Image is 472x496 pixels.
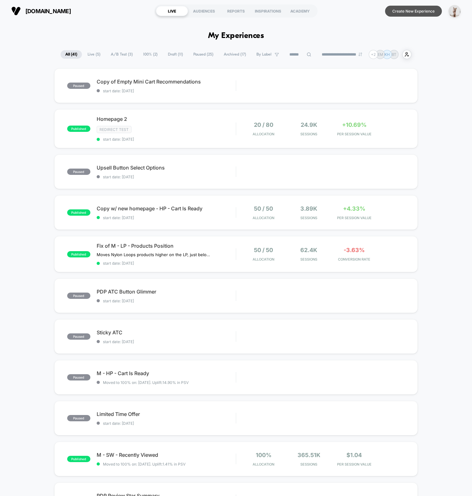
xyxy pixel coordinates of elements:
[67,209,90,216] span: published
[97,329,236,336] span: Sticky ATC
[220,6,252,16] div: REPORTS
[333,462,375,466] span: PER SESSION VALUE
[97,288,236,295] span: PDP ATC Button Glimmer
[67,169,90,175] span: paused
[67,126,90,132] span: published
[333,132,375,136] span: PER SESSION VALUE
[284,6,316,16] div: ACADEMY
[97,421,236,426] span: start date: [DATE]
[378,52,383,57] p: EM
[67,415,90,421] span: paused
[97,243,236,249] span: Fix of M - LP - Products Position
[219,50,251,59] span: Archived ( 17 )
[97,452,236,458] span: M - SW - Recently Viewed
[288,216,330,220] span: Sessions
[448,5,461,17] img: ppic
[97,299,236,303] span: start date: [DATE]
[252,6,284,16] div: INSPIRATIONS
[67,83,90,89] span: paused
[97,252,213,257] span: Moves Nylon Loops products higher on the LP, just below PFAS-free section
[342,121,367,128] span: +10.69%
[11,6,21,16] img: Visually logo
[97,126,131,133] span: Redirect Test
[67,293,90,299] span: paused
[385,6,442,17] button: Create New Experience
[97,116,236,122] span: Homepage 2
[9,6,73,16] button: [DOMAIN_NAME]
[97,205,236,212] span: Copy w/ new homepage - HP - Cart Is Ready
[358,52,362,56] img: end
[103,380,189,385] span: Moved to 100% on: [DATE] . Uplift: 14.90% in PSV
[447,5,463,18] button: ppic
[138,50,162,59] span: 100% ( 2 )
[97,370,236,376] span: M - HP - Cart Is Ready
[97,137,236,142] span: start date: [DATE]
[301,121,317,128] span: 24.9k
[256,52,271,57] span: By Label
[392,52,396,57] p: BT
[346,452,362,458] span: $1.04
[163,50,188,59] span: Draft ( 11 )
[298,452,320,458] span: 365.51k
[189,50,218,59] span: Paused ( 25 )
[97,261,236,266] span: start date: [DATE]
[254,121,273,128] span: 20 / 80
[208,31,264,40] h1: My Experiences
[253,257,274,261] span: Allocation
[333,257,375,261] span: CONVERSION RATE
[97,164,236,171] span: Upsell Button Select Options
[253,462,274,466] span: Allocation
[67,456,90,462] span: published
[288,257,330,261] span: Sessions
[103,462,185,466] span: Moved to 100% on: [DATE] . Uplift: 1.41% in PSV
[25,8,71,14] span: [DOMAIN_NAME]
[254,247,273,253] span: 50 / 50
[333,216,375,220] span: PER SESSION VALUE
[156,6,188,16] div: LIVE
[256,452,271,458] span: 100%
[67,333,90,340] span: paused
[97,215,236,220] span: start date: [DATE]
[369,50,378,59] div: + 2
[288,132,330,136] span: Sessions
[83,50,105,59] span: Live ( 5 )
[300,205,317,212] span: 3.89k
[343,205,365,212] span: +4.33%
[61,50,82,59] span: All ( 41 )
[97,175,236,179] span: start date: [DATE]
[254,205,273,212] span: 50 / 50
[97,411,236,417] span: Limited Time Offer
[97,89,236,93] span: start date: [DATE]
[253,216,274,220] span: Allocation
[300,247,317,253] span: 62.4k
[67,251,90,257] span: published
[67,374,90,380] span: paused
[384,52,390,57] p: KH
[97,78,236,85] span: Copy of Empty Mini Cart Recommendations
[97,339,236,344] span: start date: [DATE]
[253,132,274,136] span: Allocation
[288,462,330,466] span: Sessions
[106,50,137,59] span: A/B Test ( 3 )
[344,247,365,253] span: -3.63%
[188,6,220,16] div: AUDIENCES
